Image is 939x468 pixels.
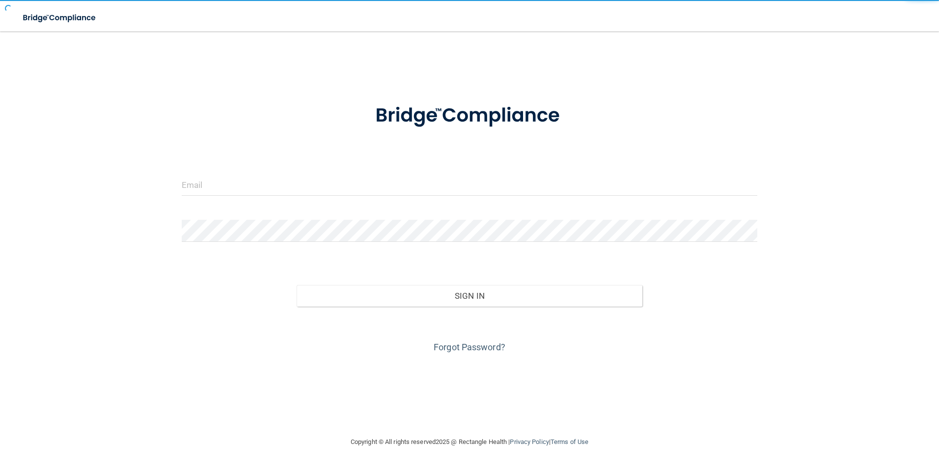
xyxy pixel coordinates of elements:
a: Terms of Use [551,438,588,445]
div: Copyright © All rights reserved 2025 @ Rectangle Health | | [290,426,649,458]
img: bridge_compliance_login_screen.278c3ca4.svg [355,90,584,141]
button: Sign In [297,285,642,307]
a: Privacy Policy [510,438,549,445]
input: Email [182,174,758,196]
img: bridge_compliance_login_screen.278c3ca4.svg [15,8,105,28]
a: Forgot Password? [434,342,505,352]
